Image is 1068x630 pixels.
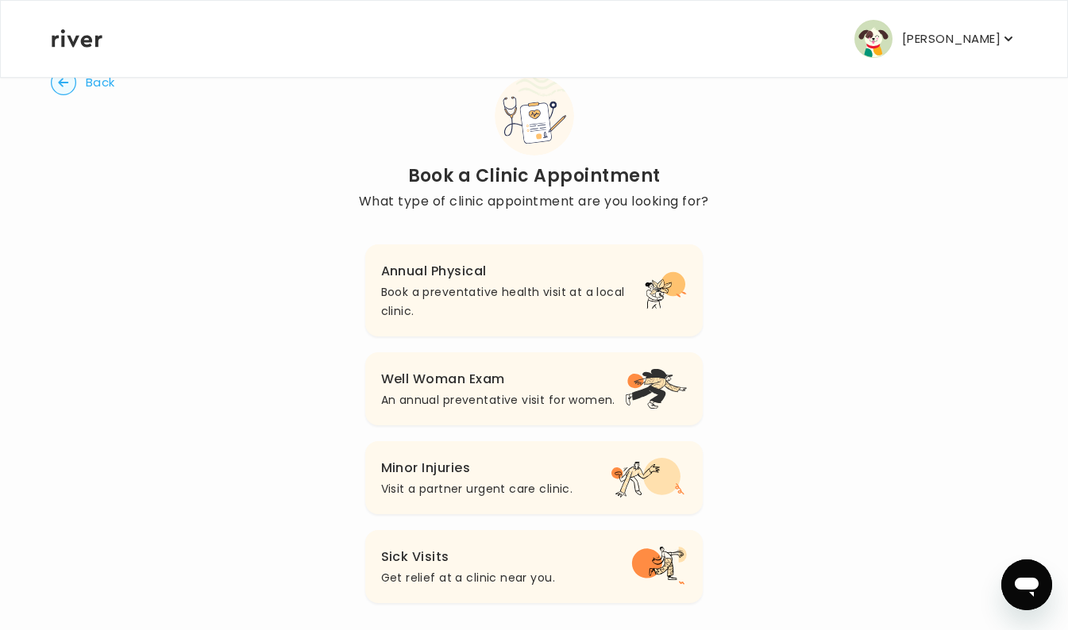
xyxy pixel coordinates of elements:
[902,28,1001,50] p: [PERSON_NAME]
[381,479,573,498] p: Visit a partner urgent care clinic.
[365,352,704,425] button: Well Woman ExamAn annual preventative visit for women.
[365,441,704,514] button: Minor InjuriesVisit a partner urgent care clinic.
[1001,559,1052,610] iframe: Button to launch messaging window
[381,390,615,409] p: An annual preventative visit for women.
[86,71,115,94] span: Back
[381,457,573,479] h3: Minor Injuries
[381,568,555,587] p: Get relief at a clinic near you.
[359,190,709,213] p: What type of clinic appointment are you looking for?
[854,20,893,58] img: user avatar
[365,244,704,336] button: Annual PhysicalBook a preventative health visit at a local clinic.
[359,165,709,187] h2: Book a Clinic Appointment
[365,530,704,603] button: Sick VisitsGet relief at a clinic near you.
[381,546,555,568] h3: Sick Visits
[381,368,615,390] h3: Well Woman Exam
[51,70,115,95] button: Back
[381,282,646,321] p: Book a preventative health visit at a local clinic.
[854,20,1016,58] button: user avatar[PERSON_NAME]
[495,76,574,156] img: Book Clinic Appointment
[381,260,646,282] h3: Annual Physical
